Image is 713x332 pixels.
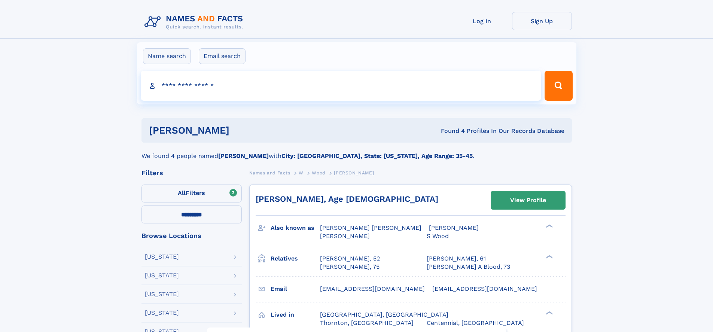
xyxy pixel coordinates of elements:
b: [PERSON_NAME] [218,152,269,159]
div: Browse Locations [141,232,242,239]
a: Names and Facts [249,168,290,177]
span: [PERSON_NAME] [PERSON_NAME] [320,224,421,231]
a: View Profile [491,191,565,209]
a: Sign Up [512,12,572,30]
a: W [299,168,304,177]
h3: Also known as [271,222,320,234]
a: Wood [312,168,325,177]
span: [EMAIL_ADDRESS][DOMAIN_NAME] [432,285,537,292]
a: Log In [452,12,512,30]
span: W [299,170,304,176]
label: Name search [143,48,191,64]
div: [US_STATE] [145,310,179,316]
h3: Lived in [271,308,320,321]
div: [US_STATE] [145,291,179,297]
label: Email search [199,48,246,64]
span: [EMAIL_ADDRESS][DOMAIN_NAME] [320,285,425,292]
span: [PERSON_NAME] [320,232,370,240]
h1: [PERSON_NAME] [149,126,335,135]
a: [PERSON_NAME], Age [DEMOGRAPHIC_DATA] [256,194,438,204]
a: [PERSON_NAME], 75 [320,263,380,271]
a: [PERSON_NAME], 52 [320,255,380,263]
h3: Relatives [271,252,320,265]
div: ❯ [544,254,553,259]
button: Search Button [545,71,572,101]
span: S Wood [427,232,449,240]
div: [US_STATE] [145,254,179,260]
div: [US_STATE] [145,272,179,278]
span: [PERSON_NAME] [429,224,479,231]
span: [GEOGRAPHIC_DATA], [GEOGRAPHIC_DATA] [320,311,448,318]
div: We found 4 people named with . [141,143,572,161]
span: [PERSON_NAME] [334,170,374,176]
div: ❯ [544,224,553,229]
span: Wood [312,170,325,176]
span: All [178,189,186,197]
div: View Profile [510,192,546,209]
div: Filters [141,170,242,176]
span: Thornton, [GEOGRAPHIC_DATA] [320,319,414,326]
span: Centennial, [GEOGRAPHIC_DATA] [427,319,524,326]
img: Logo Names and Facts [141,12,249,32]
b: City: [GEOGRAPHIC_DATA], State: [US_STATE], Age Range: 35-45 [281,152,473,159]
a: [PERSON_NAME] A Blood, 73 [427,263,510,271]
label: Filters [141,185,242,202]
div: Found 4 Profiles In Our Records Database [335,127,564,135]
input: search input [141,71,542,101]
h3: Email [271,283,320,295]
div: ❯ [544,310,553,315]
a: [PERSON_NAME], 61 [427,255,486,263]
